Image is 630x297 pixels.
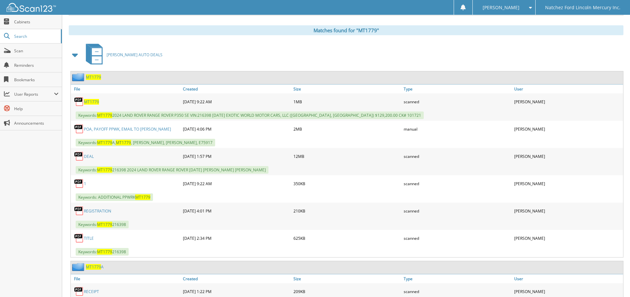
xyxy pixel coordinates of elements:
[292,204,402,217] div: 210KB
[513,95,623,108] div: [PERSON_NAME]
[71,274,181,283] a: File
[483,6,519,10] span: [PERSON_NAME]
[14,77,59,83] span: Bookmarks
[69,25,623,35] div: Matches found for "MT1779"
[402,95,513,108] div: scanned
[107,52,163,58] span: [PERSON_NAME] AUTO DEALS
[74,179,84,188] img: PDF.png
[97,222,112,227] span: MT1779
[82,42,163,68] a: [PERSON_NAME] AUTO DEALS
[7,3,56,12] img: scan123-logo-white.svg
[97,249,112,255] span: MT1779
[84,154,94,159] a: DEAL
[84,99,99,105] a: MT1779
[76,193,153,201] span: Keywords: ADDITIONAL PPWRK
[181,274,292,283] a: Created
[181,232,292,245] div: [DATE] 2:34 PM
[181,122,292,136] div: [DATE] 4:06 PM
[513,122,623,136] div: [PERSON_NAME]
[97,167,112,173] span: MT1779
[86,264,101,270] span: MT1779
[292,274,402,283] a: Size
[597,265,630,297] iframe: Chat Widget
[402,204,513,217] div: scanned
[402,85,513,93] a: Type
[181,204,292,217] div: [DATE] 4:01 PM
[76,139,215,146] span: Keywords: A, , [PERSON_NAME], [PERSON_NAME], E75917
[292,122,402,136] div: 2MB
[181,85,292,93] a: Created
[84,235,94,241] a: TITLE
[292,95,402,108] div: 1MB
[14,48,59,54] span: Scan
[181,177,292,190] div: [DATE] 9:22 AM
[513,204,623,217] div: [PERSON_NAME]
[72,263,86,271] img: folder2.png
[513,85,623,93] a: User
[292,85,402,93] a: Size
[402,232,513,245] div: scanned
[292,150,402,163] div: 12MB
[74,233,84,243] img: PDF.png
[14,106,59,111] span: Help
[14,62,59,68] span: Reminders
[135,194,150,200] span: MT1779
[74,97,84,107] img: PDF.png
[97,140,112,145] span: MT1779
[74,206,84,216] img: PDF.png
[76,248,129,256] span: Keywords: 216398
[116,140,131,145] span: MT1779
[86,264,104,270] a: MT1779A
[513,274,623,283] a: User
[513,232,623,245] div: [PERSON_NAME]
[97,112,112,118] span: MT1779
[74,124,84,134] img: PDF.png
[181,150,292,163] div: [DATE] 1:57 PM
[513,177,623,190] div: [PERSON_NAME]
[292,177,402,190] div: 350KB
[76,221,129,228] span: Keywords: 216398
[402,122,513,136] div: manual
[84,208,111,214] a: REGISTRATION
[14,120,59,126] span: Announcements
[76,166,268,174] span: Keywords: 216398 2024 LAND ROVER RANGE ROVER [DATE] [PERSON_NAME] [PERSON_NAME]
[84,126,171,132] a: POA, PAYOFF PPWK, EMAIL TO [PERSON_NAME]
[74,286,84,296] img: PDF.png
[72,73,86,81] img: folder2.png
[86,74,101,80] a: MT1779
[84,289,99,294] a: RECEIPT
[292,232,402,245] div: 625KB
[74,151,84,161] img: PDF.png
[402,274,513,283] a: Type
[14,19,59,25] span: Cabinets
[402,177,513,190] div: scanned
[181,95,292,108] div: [DATE] 9:22 AM
[76,111,424,119] span: Keywords: 2024 LAND ROVER RANGE ROVER P350 SE VIN:216398 [DATE] EXOTIC WORLD MOTOR CARS, LLC ([GE...
[71,85,181,93] a: File
[513,150,623,163] div: [PERSON_NAME]
[14,91,54,97] span: User Reports
[14,34,58,39] span: Search
[402,150,513,163] div: scanned
[545,6,620,10] span: Natchez Ford Lincoln Mercury Inc.
[84,181,86,186] a: 1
